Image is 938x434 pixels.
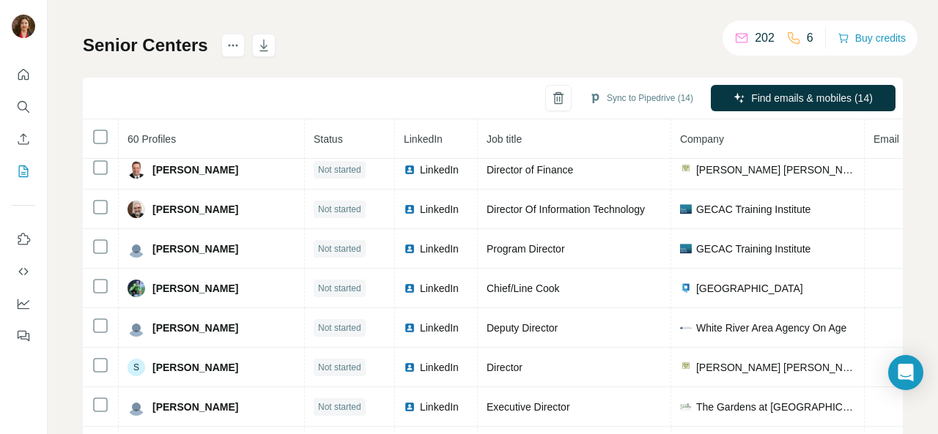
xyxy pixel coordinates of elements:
[404,283,416,294] img: LinkedIn logo
[404,203,416,215] img: LinkedIn logo
[12,15,35,38] img: Avatar
[696,360,855,375] span: [PERSON_NAME] [PERSON_NAME]
[12,226,35,252] button: Use Surfe on LinkedIn
[221,34,245,57] button: actions
[680,401,692,413] img: company-logo
[12,258,35,285] button: Use Surfe API
[12,158,35,184] button: My lists
[152,281,238,296] span: [PERSON_NAME]
[128,161,145,179] img: Avatar
[128,319,145,337] img: Avatar
[314,133,343,145] span: Status
[12,291,35,317] button: Dashboard
[487,283,560,294] span: Chief/Line Cook
[128,240,145,258] img: Avatar
[128,201,145,218] img: Avatar
[128,359,145,376] div: S
[12,323,35,349] button: Feedback
[487,133,522,145] span: Job title
[318,361,361,374] span: Not started
[680,283,692,294] img: company-logo
[404,362,416,373] img: LinkedIn logo
[680,243,692,255] img: company-logo
[404,401,416,413] img: LinkedIn logo
[152,242,238,256] span: [PERSON_NAME]
[420,321,459,335] span: LinkedIn
[487,401,570,413] span: Executive Director
[487,203,645,215] span: Director Of Information Technology
[420,242,459,256] span: LinkedIn
[888,355,923,390] div: Open Intercom Messenger
[128,398,145,416] img: Avatar
[128,133,176,145] span: 60 Profiles
[487,322,558,334] span: Deputy Director
[420,360,459,375] span: LinkedIn
[318,203,361,216] span: Not started
[680,322,692,334] img: company-logo
[755,29,775,47] p: 202
[579,87,703,109] button: Sync to Pipedrive (14)
[696,400,855,414] span: The Gardens at [GEOGRAPHIC_DATA]
[487,164,573,176] span: Director of Finance
[12,126,35,152] button: Enrich CSV
[83,34,208,57] h1: Senior Centers
[128,280,145,297] img: Avatar
[420,162,459,177] span: LinkedIn
[404,133,443,145] span: LinkedIn
[874,133,899,145] span: Email
[152,162,238,177] span: [PERSON_NAME]
[807,29,813,47] p: 6
[12,61,35,88] button: Quick start
[404,243,416,255] img: LinkedIn logo
[487,362,522,373] span: Director
[487,243,565,255] span: Program Director
[404,164,416,176] img: LinkedIn logo
[680,133,724,145] span: Company
[152,321,238,335] span: [PERSON_NAME]
[152,202,238,217] span: [PERSON_NAME]
[696,202,810,217] span: GECAC Training Institute
[696,162,855,177] span: [PERSON_NAME] [PERSON_NAME]
[696,242,810,256] span: GECAC Training Institute
[696,321,846,335] span: White River Area Agency On Age
[152,360,238,375] span: [PERSON_NAME]
[696,281,803,296] span: [GEOGRAPHIC_DATA]
[318,321,361,334] span: Not started
[318,400,361,414] span: Not started
[680,203,692,215] img: company-logo
[711,85,895,111] button: Find emails & mobiles (14)
[751,91,873,105] span: Find emails & mobiles (14)
[152,400,238,414] span: [PERSON_NAME]
[420,281,459,296] span: LinkedIn
[680,164,692,176] img: company-logo
[838,28,906,48] button: Buy credits
[680,362,692,373] img: company-logo
[420,202,459,217] span: LinkedIn
[420,400,459,414] span: LinkedIn
[318,282,361,295] span: Not started
[318,242,361,255] span: Not started
[404,322,416,334] img: LinkedIn logo
[12,94,35,120] button: Search
[318,163,361,176] span: Not started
